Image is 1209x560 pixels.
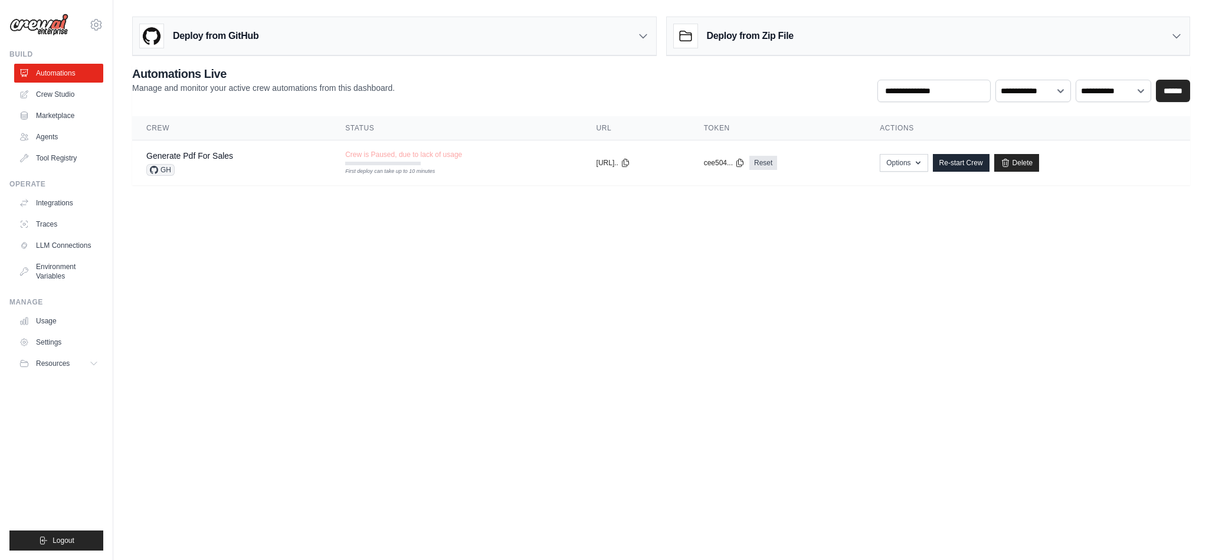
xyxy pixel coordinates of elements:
[14,333,103,352] a: Settings
[9,297,103,307] div: Manage
[14,354,103,373] button: Resources
[140,24,163,48] img: GitHub Logo
[14,106,103,125] a: Marketplace
[9,530,103,551] button: Logout
[749,156,777,170] a: Reset
[14,236,103,255] a: LLM Connections
[14,149,103,168] a: Tool Registry
[146,151,233,161] a: Generate Pdf For Sales
[132,116,331,140] th: Crew
[173,29,258,43] h3: Deploy from GitHub
[14,257,103,286] a: Environment Variables
[690,116,866,140] th: Token
[933,154,990,172] a: Re-start Crew
[331,116,582,140] th: Status
[14,85,103,104] a: Crew Studio
[345,150,462,159] span: Crew is Paused, due to lack of usage
[14,312,103,330] a: Usage
[132,66,395,82] h2: Automations Live
[582,116,690,140] th: URL
[53,536,74,545] span: Logout
[14,64,103,83] a: Automations
[132,82,395,94] p: Manage and monitor your active crew automations from this dashboard.
[707,29,794,43] h3: Deploy from Zip File
[146,164,175,176] span: GH
[9,14,68,36] img: Logo
[14,194,103,212] a: Integrations
[345,168,421,176] div: First deploy can take up to 10 minutes
[14,215,103,234] a: Traces
[9,179,103,189] div: Operate
[36,359,70,368] span: Resources
[704,158,745,168] button: cee504...
[14,127,103,146] a: Agents
[9,50,103,59] div: Build
[866,116,1190,140] th: Actions
[994,154,1040,172] a: Delete
[880,154,928,172] button: Options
